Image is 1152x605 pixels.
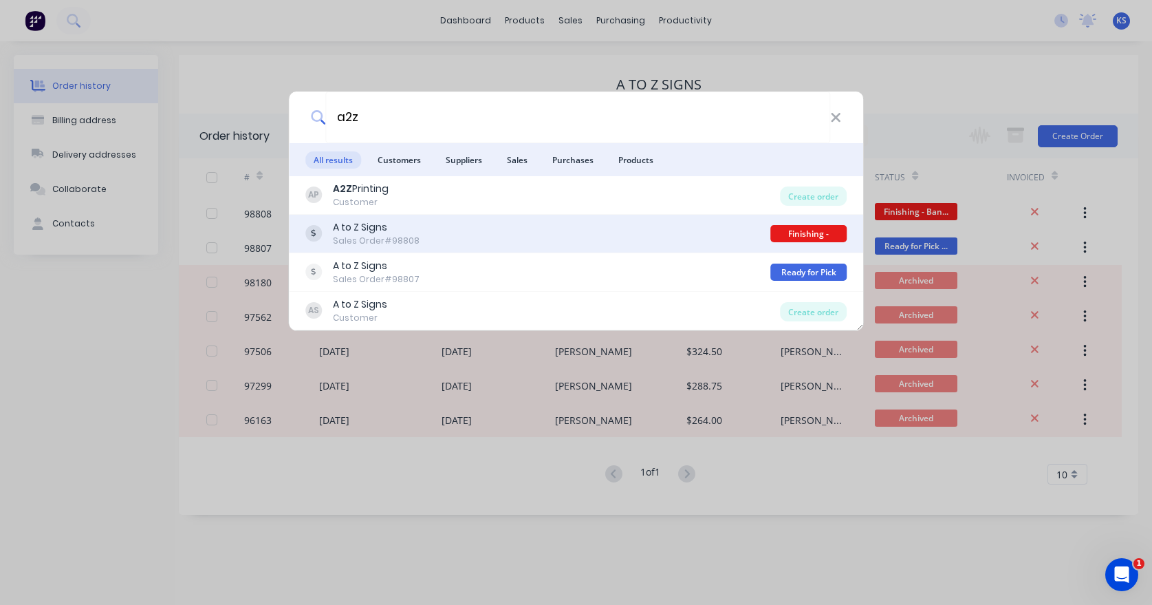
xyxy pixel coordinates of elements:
[780,187,847,206] div: Create order
[333,220,420,235] div: A to Z Signs
[544,151,602,169] span: Purchases
[1133,558,1144,569] span: 1
[437,151,490,169] span: Suppliers
[333,273,420,286] div: Sales Order #98807
[369,151,429,169] span: Customers
[1105,558,1138,591] iframe: Intercom live chat
[325,92,830,143] input: Start typing a customer or supplier name to create a new order...
[333,312,387,324] div: Customer
[305,151,361,169] span: All results
[770,264,847,281] div: Ready for Pick Up
[333,259,420,273] div: A to Z Signs
[610,151,662,169] span: Products
[333,182,389,196] div: Printing
[333,196,389,209] div: Customer
[499,151,536,169] span: Sales
[333,235,420,247] div: Sales Order #98808
[770,225,847,242] div: Finishing - Banner
[333,182,352,195] b: A2Z
[305,187,322,203] div: AP
[780,302,847,321] div: Create order
[305,302,322,319] div: AS
[333,297,387,312] div: A to Z Signs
